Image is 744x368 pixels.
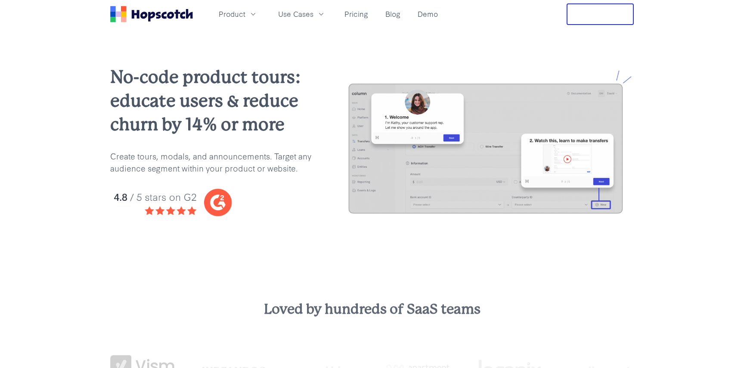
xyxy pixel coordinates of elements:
[110,65,312,136] h2: No-code product tours: educate users & reduce churn by 14% or more
[382,7,404,21] a: Blog
[214,7,263,21] button: Product
[273,7,331,21] button: Use Cases
[340,70,634,226] img: hopscotch product tours for saas businesses
[414,7,441,21] a: Demo
[219,9,245,19] span: Product
[110,6,193,22] a: Home
[567,3,634,25] button: Free Trial
[110,300,634,319] h3: Loved by hundreds of SaaS teams
[110,184,312,221] img: hopscotch g2
[341,7,372,21] a: Pricing
[278,9,313,19] span: Use Cases
[110,150,312,174] p: Create tours, modals, and announcements. Target any audience segment within your product or website.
